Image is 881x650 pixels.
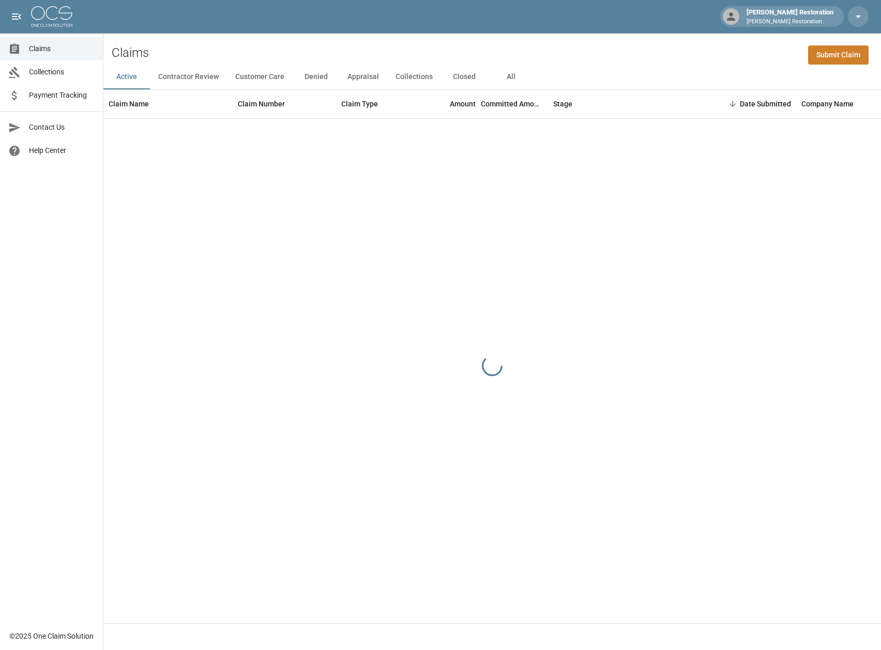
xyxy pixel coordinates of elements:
[703,89,796,118] div: Date Submitted
[6,6,27,27] button: open drawer
[31,6,72,27] img: ocs-logo-white-transparent.png
[481,89,548,118] div: Committed Amount
[441,65,488,89] button: Closed
[29,90,95,101] span: Payment Tracking
[450,89,476,118] div: Amount
[227,65,293,89] button: Customer Care
[336,89,414,118] div: Claim Type
[293,65,339,89] button: Denied
[103,65,150,89] button: Active
[481,89,543,118] div: Committed Amount
[9,631,94,641] div: © 2025 One Claim Solution
[742,7,838,26] div: [PERSON_NAME] Restoration
[747,18,833,26] p: [PERSON_NAME] Restoration
[341,89,378,118] div: Claim Type
[29,145,95,156] span: Help Center
[801,89,854,118] div: Company Name
[740,89,791,118] div: Date Submitted
[339,65,387,89] button: Appraisal
[553,89,572,118] div: Stage
[414,89,481,118] div: Amount
[233,89,336,118] div: Claim Number
[238,89,285,118] div: Claim Number
[112,45,149,60] h2: Claims
[808,45,869,65] a: Submit Claim
[725,97,740,111] button: Sort
[488,65,534,89] button: All
[103,89,233,118] div: Claim Name
[387,65,441,89] button: Collections
[548,89,703,118] div: Stage
[29,122,95,133] span: Contact Us
[29,67,95,78] span: Collections
[103,65,881,89] div: dynamic tabs
[29,43,95,54] span: Claims
[109,89,149,118] div: Claim Name
[150,65,227,89] button: Contractor Review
